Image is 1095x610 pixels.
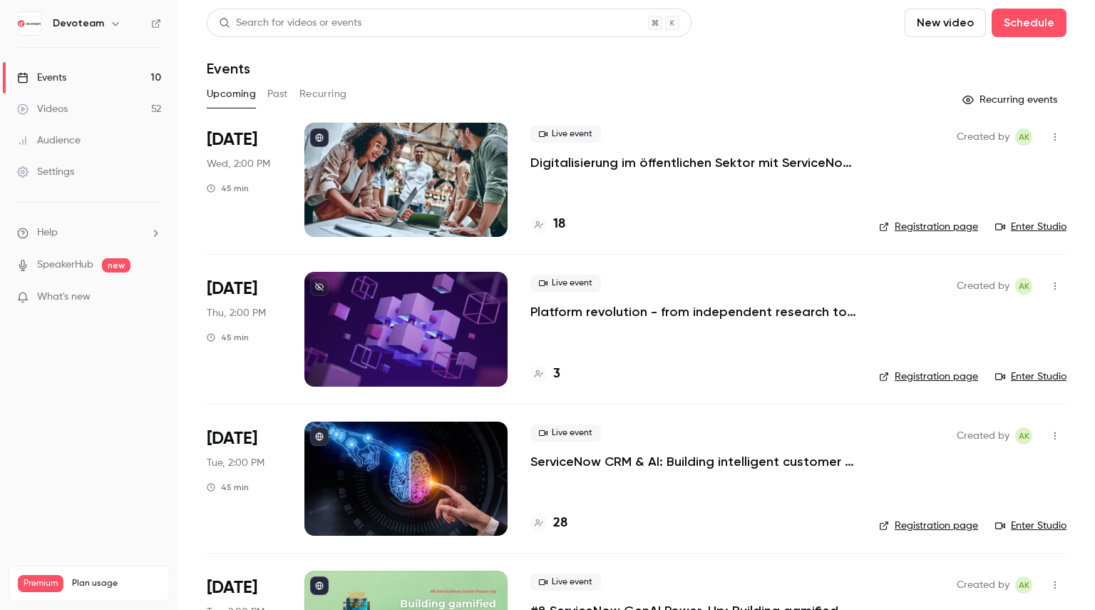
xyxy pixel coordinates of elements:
[879,519,978,533] a: Registration page
[299,83,347,106] button: Recurring
[37,290,91,305] span: What's new
[37,225,58,240] span: Help
[530,215,565,234] a: 18
[207,576,257,599] span: [DATE]
[1019,576,1029,594] span: AK
[17,71,66,85] div: Events
[207,60,250,77] h1: Events
[1019,278,1029,295] span: AK
[553,365,560,384] h4: 3
[144,291,161,304] iframe: Noticeable Trigger
[553,215,565,234] h4: 18
[207,157,270,171] span: Wed, 2:00 PM
[1019,427,1029,444] span: AK
[1015,576,1032,594] span: Adrianna Kielin
[207,306,266,320] span: Thu, 2:00 PM
[207,422,282,536] div: Sep 23 Tue, 2:00 PM (Europe/Amsterdam)
[17,165,74,179] div: Settings
[530,154,856,171] a: Digitalisierung im öffentlichen Sektor mit ServiceNow CRM
[17,225,161,240] li: help-dropdown-opener
[995,370,1066,384] a: Enter Studio
[995,519,1066,533] a: Enter Studio
[72,578,160,589] span: Plan usage
[207,183,249,194] div: 45 min
[530,303,856,320] a: Platform revolution - from independent research to real-world results
[17,133,81,148] div: Audience
[267,83,288,106] button: Past
[530,425,601,442] span: Live event
[37,258,93,273] a: SpeakerHub
[957,576,1009,594] span: Created by
[992,9,1066,37] button: Schedule
[207,128,257,151] span: [DATE]
[207,123,282,237] div: Sep 17 Wed, 2:00 PM (Europe/Amsterdam)
[530,275,601,292] span: Live event
[957,427,1009,444] span: Created by
[995,220,1066,234] a: Enter Studio
[17,102,68,116] div: Videos
[53,16,104,31] h6: Devoteam
[879,370,978,384] a: Registration page
[18,575,63,592] span: Premium
[207,83,256,106] button: Upcoming
[553,514,567,533] h4: 28
[207,272,282,386] div: Sep 18 Thu, 2:00 PM (Europe/Amsterdam)
[905,9,986,37] button: New video
[207,482,249,493] div: 45 min
[956,88,1066,111] button: Recurring events
[530,574,601,591] span: Live event
[957,128,1009,146] span: Created by
[957,278,1009,295] span: Created by
[1015,278,1032,295] span: Adrianna Kielin
[530,514,567,533] a: 28
[18,12,41,35] img: Devoteam
[207,456,264,470] span: Tue, 2:00 PM
[879,220,978,234] a: Registration page
[530,453,856,470] a: ServiceNow CRM & AI: Building intelligent customer relationships
[1019,128,1029,146] span: AK
[1015,427,1032,444] span: Adrianna Kielin
[207,427,257,450] span: [DATE]
[530,126,601,143] span: Live event
[207,332,249,343] div: 45 min
[219,16,361,31] div: Search for videos or events
[207,278,257,300] span: [DATE]
[1015,128,1032,146] span: Adrianna Kielin
[102,258,130,273] span: new
[530,365,560,384] a: 3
